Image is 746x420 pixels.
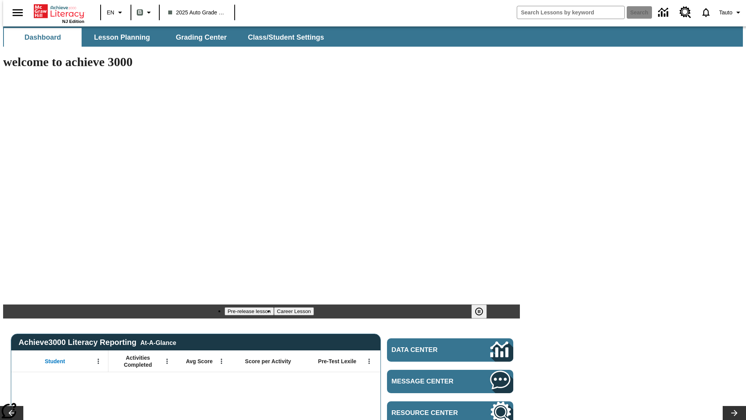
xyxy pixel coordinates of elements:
[723,406,746,420] button: Lesson carousel, Next
[471,304,487,318] button: Pause
[3,28,331,47] div: SubNavbar
[92,355,104,367] button: Open Menu
[103,5,128,19] button: Language: EN, Select a language
[62,19,84,24] span: NJ Edition
[161,355,173,367] button: Open Menu
[363,355,375,367] button: Open Menu
[107,9,114,17] span: EN
[6,1,29,24] button: Open side menu
[242,28,330,47] button: Class/Student Settings
[138,7,142,17] span: B
[186,358,213,365] span: Avg Score
[83,28,161,47] button: Lesson Planning
[34,3,84,24] div: Home
[245,358,291,365] span: Score per Activity
[719,9,732,17] span: Tauto
[4,28,82,47] button: Dashboard
[19,338,176,347] span: Achieve3000 Literacy Reporting
[517,6,624,19] input: search field
[168,9,226,17] span: 2025 Auto Grade 1 B
[392,346,464,354] span: Data Center
[140,338,176,346] div: At-A-Glance
[387,338,513,362] a: Data Center
[675,2,696,23] a: Resource Center, Will open in new tab
[387,370,513,393] a: Message Center
[112,354,164,368] span: Activities Completed
[176,33,227,42] span: Grading Center
[3,55,520,69] h1: welcome to achieve 3000
[471,304,495,318] div: Pause
[274,307,314,315] button: Slide 2 Career Lesson
[34,3,84,19] a: Home
[162,28,240,47] button: Grading Center
[24,33,61,42] span: Dashboard
[94,33,150,42] span: Lesson Planning
[318,358,357,365] span: Pre-Test Lexile
[392,378,467,385] span: Message Center
[654,2,675,23] a: Data Center
[216,355,227,367] button: Open Menu
[3,26,743,47] div: SubNavbar
[716,5,746,19] button: Profile/Settings
[225,307,274,315] button: Slide 1 Pre-release lesson
[45,358,65,365] span: Student
[392,409,467,417] span: Resource Center
[248,33,324,42] span: Class/Student Settings
[134,5,157,19] button: Boost Class color is gray green. Change class color
[696,2,716,23] a: Notifications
